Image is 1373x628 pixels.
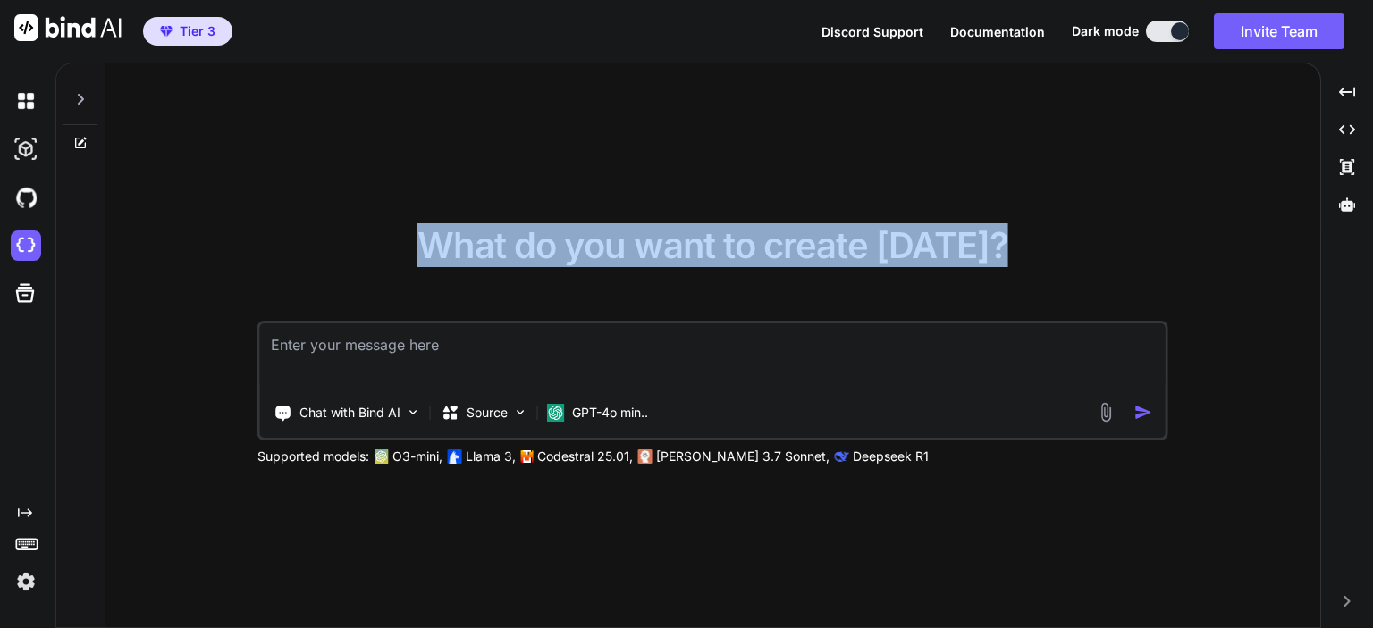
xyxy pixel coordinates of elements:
img: Pick Tools [406,405,421,420]
p: Chat with Bind AI [299,404,400,422]
p: [PERSON_NAME] 3.7 Sonnet, [656,448,830,465]
img: Bind AI [14,14,122,41]
button: Documentation [950,22,1045,41]
p: Llama 3, [466,448,516,465]
img: GPT-4 [375,449,389,464]
img: GPT-4o mini [547,404,565,422]
p: Codestral 25.01, [537,448,633,465]
img: githubDark [11,182,41,213]
img: darkAi-studio [11,134,41,164]
img: Pick Models [513,405,528,420]
span: Dark mode [1072,22,1139,40]
p: Supported models: [257,448,369,465]
button: Discord Support [821,22,923,41]
img: claude [835,449,849,464]
img: claude [638,449,653,464]
button: Invite Team [1214,13,1344,49]
img: premium [160,26,173,37]
img: icon [1134,403,1153,422]
img: Llama2 [448,449,462,464]
img: darkChat [11,86,41,116]
img: attachment [1096,402,1116,423]
img: Mistral-AI [521,450,534,463]
p: Source [467,404,508,422]
p: Deepseek R1 [853,448,929,465]
span: Discord Support [821,24,923,39]
button: premiumTier 3 [143,17,232,46]
span: Documentation [950,24,1045,39]
span: What do you want to create [DATE]? [417,223,1008,267]
img: settings [11,566,41,597]
p: GPT-4o min.. [572,404,648,422]
img: cloudideIcon [11,230,41,261]
span: Tier 3 [180,22,215,40]
p: O3-mini, [392,448,442,465]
